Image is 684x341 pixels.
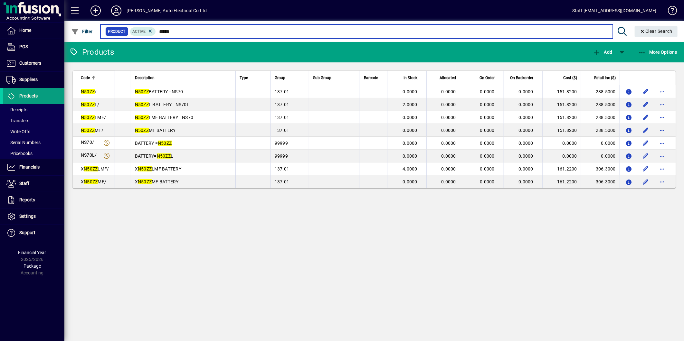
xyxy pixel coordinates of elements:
[403,89,418,94] span: 0.0000
[542,150,581,162] td: 0.0000
[81,128,95,133] em: N50ZZ
[240,74,267,81] div: Type
[81,179,106,184] span: X MF/
[581,111,620,124] td: 288.5000
[85,5,106,16] button: Add
[572,5,657,16] div: Staff [EMAIL_ADDRESS][DOMAIN_NAME]
[3,225,64,241] a: Support
[403,102,418,107] span: 2.0000
[480,153,495,159] span: 0.0000
[641,164,651,174] button: Edit
[19,181,29,186] span: Staff
[6,107,27,112] span: Receipts
[3,126,64,137] a: Write Offs
[403,166,418,171] span: 4.0000
[138,179,152,184] em: N50ZZ
[480,166,495,171] span: 0.0000
[403,153,418,159] span: 0.0000
[519,141,534,146] span: 0.0000
[593,50,612,55] span: Add
[657,87,668,97] button: More options
[641,151,651,161] button: Edit
[594,74,616,81] span: Retail Inc ($)
[519,166,534,171] span: 0.0000
[581,98,620,111] td: 288.5000
[442,166,456,171] span: 0.0000
[81,89,97,94] span: /
[106,5,127,16] button: Profile
[581,162,620,175] td: 306.3000
[637,46,679,58] button: More Options
[3,208,64,225] a: Settings
[641,177,651,187] button: Edit
[440,74,456,81] span: Allocated
[542,137,581,150] td: 0.0000
[84,166,98,171] em: N50ZZ
[403,179,418,184] span: 0.0000
[135,74,155,81] span: Description
[135,102,149,107] em: N50ZZ
[275,74,285,81] span: Group
[135,89,149,94] em: N50ZZ
[81,115,95,120] em: N50ZZ
[635,26,678,37] button: Clear
[641,99,651,110] button: Edit
[313,74,331,81] span: Sub Group
[19,44,28,49] span: POS
[127,5,207,16] div: [PERSON_NAME] Auto Electrical Co Ltd
[581,150,620,162] td: 0.0000
[542,98,581,111] td: 151.8200
[657,164,668,174] button: More options
[581,124,620,137] td: 288.5000
[591,46,614,58] button: Add
[508,74,539,81] div: On Backorder
[81,152,97,158] span: NS70L/
[431,74,462,81] div: Allocated
[403,115,418,120] span: 0.0000
[364,74,378,81] span: Barcode
[84,179,98,184] em: N50ZZ
[480,115,495,120] span: 0.0000
[403,141,418,146] span: 0.0000
[135,115,194,120] span: LMF BATTERY =NS70
[392,74,423,81] div: In Stock
[657,151,668,161] button: More options
[18,250,46,255] span: Financial Year
[542,162,581,175] td: 161.2200
[135,128,176,133] span: MF BATTERY
[81,74,111,81] div: Code
[640,29,673,34] span: Clear Search
[442,141,456,146] span: 0.0000
[480,128,495,133] span: 0.0000
[24,263,41,269] span: Package
[442,179,456,184] span: 0.0000
[657,177,668,187] button: More options
[135,74,232,81] div: Description
[563,74,577,81] span: Cost ($)
[275,179,290,184] span: 137.01
[404,74,417,81] span: In Stock
[3,55,64,71] a: Customers
[275,153,288,159] span: 99999
[542,85,581,98] td: 151.8200
[70,26,94,37] button: Filter
[240,74,248,81] span: Type
[275,141,288,146] span: 99999
[81,102,95,107] em: N50ZZ
[3,23,64,39] a: Home
[469,74,500,81] div: On Order
[108,28,126,35] span: Product
[364,74,384,81] div: Barcode
[542,111,581,124] td: 151.8200
[19,77,38,82] span: Suppliers
[641,112,651,123] button: Edit
[81,128,103,133] span: MF/
[480,74,495,81] span: On Order
[663,1,676,22] a: Knowledge Base
[6,140,41,145] span: Serial Numbers
[581,137,620,150] td: 0.0000
[519,128,534,133] span: 0.0000
[3,148,64,159] a: Pricebooks
[81,166,109,171] span: X LMF/
[19,197,35,202] span: Reports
